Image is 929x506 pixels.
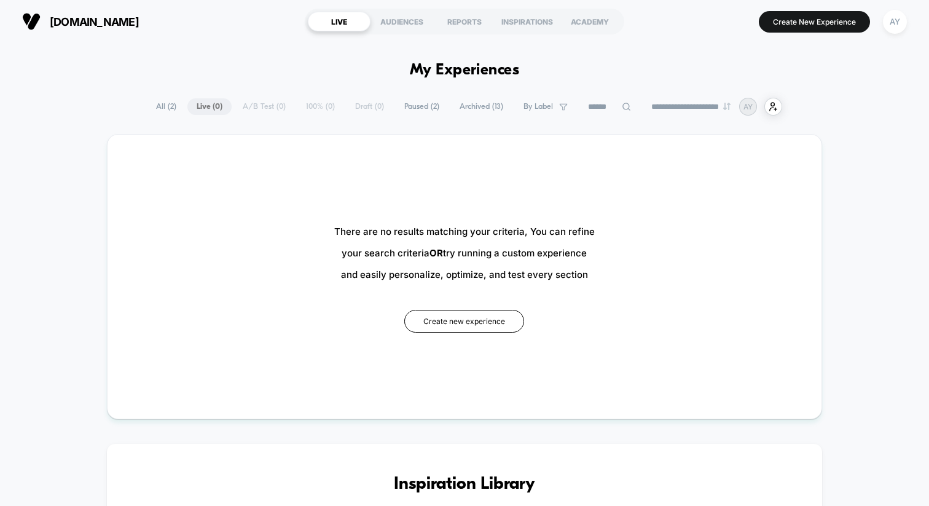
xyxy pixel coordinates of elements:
[429,247,443,259] b: OR
[395,98,449,115] span: Paused ( 2 )
[147,98,186,115] span: All ( 2 )
[523,102,553,111] span: By Label
[144,475,785,494] h3: Inspiration Library
[743,102,753,111] p: AY
[22,12,41,31] img: Visually logo
[50,15,139,28] span: [DOMAIN_NAME]
[450,98,512,115] span: Archived ( 13 )
[410,61,520,79] h1: My Experiences
[18,12,143,31] button: [DOMAIN_NAME]
[404,310,524,333] button: Create new experience
[433,12,496,31] div: REPORTS
[559,12,621,31] div: ACADEMY
[370,12,433,31] div: AUDIENCES
[723,103,731,110] img: end
[334,221,595,285] span: There are no results matching your criteria, You can refine your search criteria try running a cu...
[883,10,907,34] div: AY
[496,12,559,31] div: INSPIRATIONS
[879,9,911,34] button: AY
[759,11,870,33] button: Create New Experience
[308,12,370,31] div: LIVE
